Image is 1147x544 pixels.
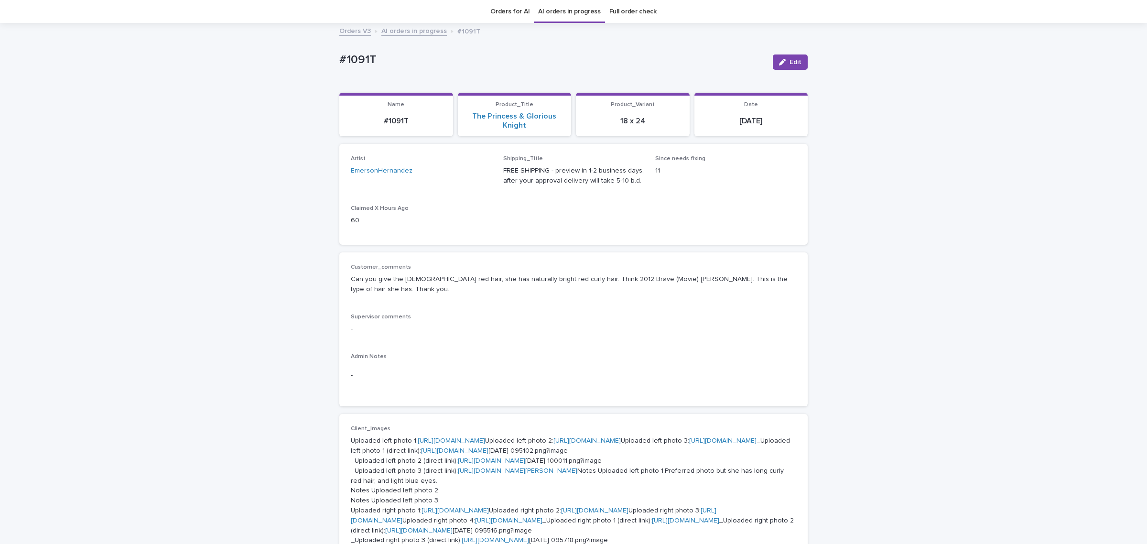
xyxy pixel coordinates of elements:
[422,507,489,514] a: [URL][DOMAIN_NAME]
[561,507,628,514] a: [URL][DOMAIN_NAME]
[496,102,533,108] span: Product_Title
[351,274,796,294] p: Can you give the [DEMOGRAPHIC_DATA] red hair, she has naturally bright red curly hair. Think 2012...
[609,0,657,23] a: Full order check
[457,25,480,36] p: #1091T
[611,102,655,108] span: Product_Variant
[503,156,543,162] span: Shipping_Title
[773,54,808,70] button: Edit
[553,437,621,444] a: [URL][DOMAIN_NAME]
[582,117,684,126] p: 18 x 24
[462,537,529,544] a: [URL][DOMAIN_NAME]
[351,507,716,524] a: [URL][DOMAIN_NAME]
[351,156,366,162] span: Artist
[381,25,447,36] a: AI orders in progress
[351,324,796,334] p: -
[351,206,409,211] span: Claimed X Hours Ago
[351,426,390,432] span: Client_Images
[655,156,705,162] span: Since needs fixing
[458,468,577,474] a: [URL][DOMAIN_NAME][PERSON_NAME]
[655,166,796,176] p: 11
[351,216,492,226] p: 60
[351,264,411,270] span: Customer_comments
[418,437,485,444] a: [URL][DOMAIN_NAME]
[464,112,566,130] a: The Princess & Glorious Knight
[388,102,404,108] span: Name
[385,527,453,534] a: [URL][DOMAIN_NAME]
[475,517,542,524] a: [URL][DOMAIN_NAME]
[351,370,796,381] p: -
[490,0,530,23] a: Orders for AI
[744,102,758,108] span: Date
[538,0,601,23] a: AI orders in progress
[351,354,387,359] span: Admin Notes
[339,53,765,67] p: #1091T
[700,117,802,126] p: [DATE]
[351,314,411,320] span: Supervisor comments
[421,447,488,454] a: [URL][DOMAIN_NAME]
[339,25,371,36] a: Orders V3
[458,457,525,464] a: [URL][DOMAIN_NAME]
[503,166,644,186] p: FREE SHIPPING - preview in 1-2 business days, after your approval delivery will take 5-10 b.d.
[652,517,719,524] a: [URL][DOMAIN_NAME]
[345,117,447,126] p: #1091T
[689,437,757,444] a: [URL][DOMAIN_NAME]
[790,59,801,65] span: Edit
[351,166,412,176] a: EmersonHernandez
